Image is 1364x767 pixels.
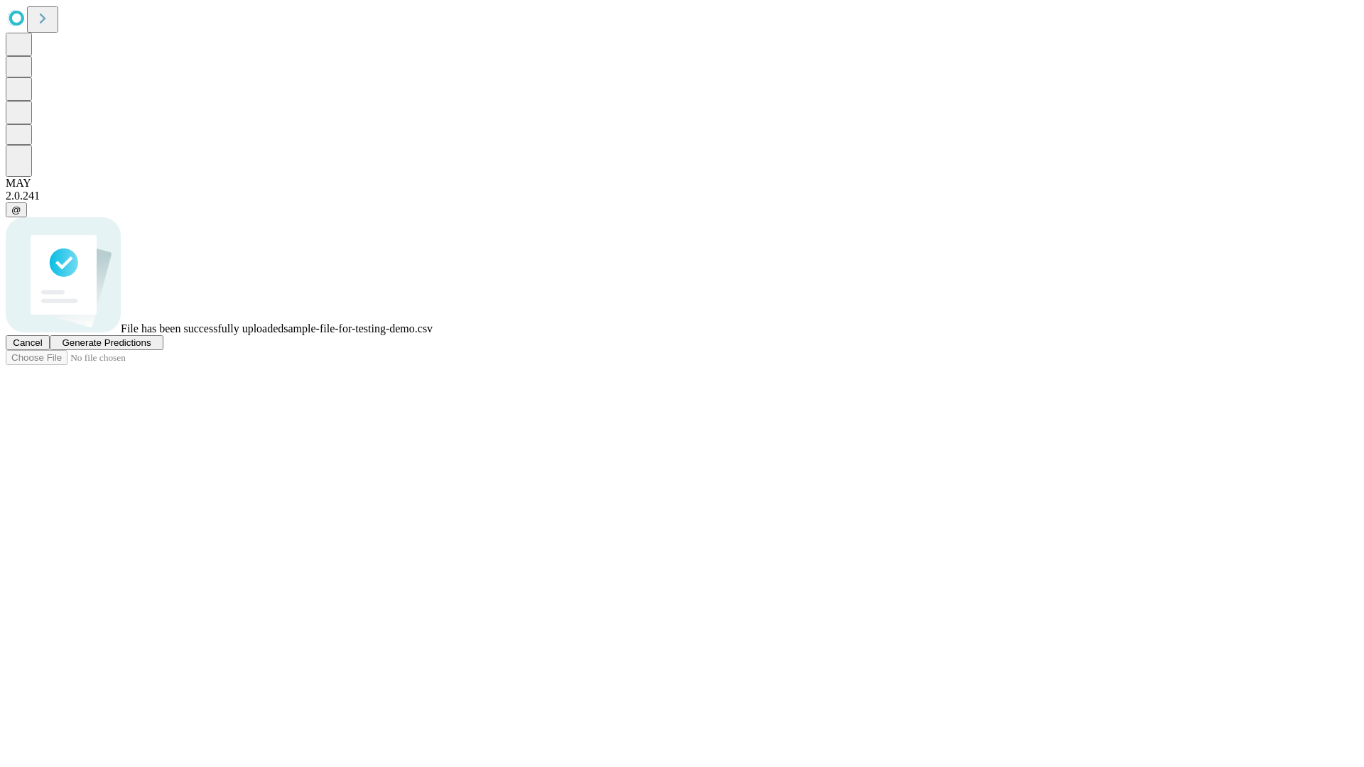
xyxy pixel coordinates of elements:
button: Generate Predictions [50,335,163,350]
div: 2.0.241 [6,190,1358,202]
span: Generate Predictions [62,337,151,348]
span: File has been successfully uploaded [121,322,283,334]
button: Cancel [6,335,50,350]
button: @ [6,202,27,217]
span: sample-file-for-testing-demo.csv [283,322,433,334]
div: MAY [6,177,1358,190]
span: @ [11,205,21,215]
span: Cancel [13,337,43,348]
